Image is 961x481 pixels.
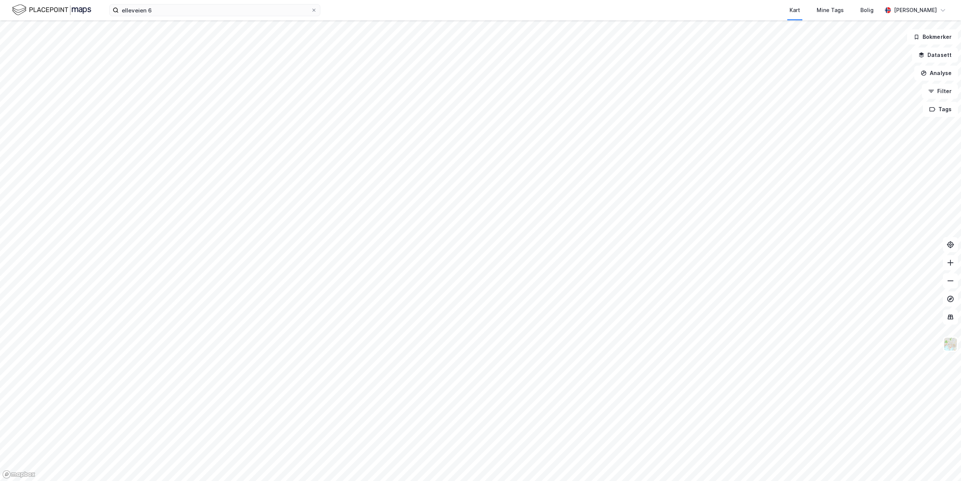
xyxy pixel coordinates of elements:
iframe: Chat Widget [923,445,961,481]
div: Mine Tags [817,6,844,15]
div: [PERSON_NAME] [894,6,937,15]
div: Kart [790,6,800,15]
div: Bolig [860,6,874,15]
input: Søk på adresse, matrikkel, gårdeiere, leietakere eller personer [119,5,311,16]
img: logo.f888ab2527a4732fd821a326f86c7f29.svg [12,3,91,17]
